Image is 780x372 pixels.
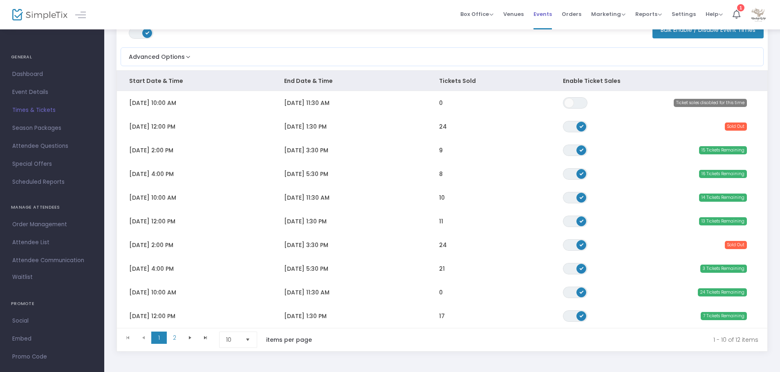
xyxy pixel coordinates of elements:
[12,69,92,80] span: Dashboard
[12,123,92,134] span: Season Packages
[699,146,747,154] span: 15 Tickets Remaining
[12,219,92,230] span: Order Management
[12,334,92,344] span: Embed
[12,141,92,151] span: Attendee Questions
[579,218,583,223] span: ON
[579,195,583,199] span: ON
[12,105,92,116] span: Times & Tickets
[699,194,747,202] span: 14 Tickets Remaining
[439,217,443,225] span: 11
[129,312,175,320] span: [DATE] 12:00 PM
[129,194,176,202] span: [DATE] 10:00 AM
[11,199,93,216] h4: MANAGE ATTENDEES
[635,10,662,18] span: Reports
[725,123,747,131] span: Sold Out
[12,316,92,326] span: Social
[439,194,445,202] span: 10
[284,217,327,225] span: [DATE] 1:30 PM
[129,123,175,131] span: [DATE] 12:00 PM
[579,242,583,246] span: ON
[12,352,92,362] span: Promo Code
[121,48,192,61] button: Advanced Options
[12,87,92,98] span: Event Details
[439,170,443,178] span: 8
[266,336,312,344] label: items per page
[737,4,744,11] div: 1
[117,71,272,91] th: Start Date & Time
[439,241,447,249] span: 24
[503,4,524,25] span: Venues
[579,313,583,317] span: ON
[198,332,213,344] span: Go to the last page
[129,99,176,107] span: [DATE] 10:00 AM
[12,159,92,169] span: Special Offers
[284,265,328,273] span: [DATE] 5:30 PM
[439,265,445,273] span: 21
[439,288,443,296] span: 0
[284,99,329,107] span: [DATE] 11:30 AM
[284,241,328,249] span: [DATE] 3:30 PM
[579,147,583,151] span: ON
[11,49,93,65] h4: GENERAL
[329,332,758,348] kendo-pager-info: 1 - 10 of 12 items
[272,71,427,91] th: End Date & Time
[579,171,583,175] span: ON
[725,241,747,249] span: Sold Out
[562,4,581,25] span: Orders
[151,332,167,344] span: Page 1
[12,177,92,187] span: Scheduled Reports
[12,237,92,248] span: Attendee List
[129,170,174,178] span: [DATE] 4:00 PM
[701,312,747,320] span: 7 Tickets Remaining
[700,265,747,273] span: 3 Tickets Remaining
[167,332,182,344] span: Page 2
[652,21,764,38] button: Bulk Enable / Disable Event Times
[579,266,583,270] span: ON
[674,99,747,107] span: Ticket sales disabled for this time
[117,71,767,328] div: Data table
[12,273,33,281] span: Waitlist
[439,146,443,154] span: 9
[182,332,198,344] span: Go to the next page
[533,4,552,25] span: Events
[129,146,173,154] span: [DATE] 2:00 PM
[699,217,747,225] span: 13 Tickets Remaining
[11,296,93,312] h4: PROMOTE
[579,124,583,128] span: ON
[187,334,193,341] span: Go to the next page
[226,336,239,344] span: 10
[439,312,445,320] span: 17
[551,71,643,91] th: Enable Ticket Sales
[284,194,329,202] span: [DATE] 11:30 AM
[284,170,328,178] span: [DATE] 5:30 PM
[202,334,209,341] span: Go to the last page
[129,265,174,273] span: [DATE] 4:00 PM
[579,290,583,294] span: ON
[698,288,747,296] span: 24 Tickets Remaining
[12,255,92,266] span: Attendee Communication
[242,332,253,347] button: Select
[591,10,625,18] span: Marketing
[129,241,173,249] span: [DATE] 2:00 PM
[706,10,723,18] span: Help
[284,312,327,320] span: [DATE] 1:30 PM
[699,170,747,178] span: 16 Tickets Remaining
[427,71,551,91] th: Tickets Sold
[129,217,175,225] span: [DATE] 12:00 PM
[284,288,329,296] span: [DATE] 11:30 AM
[672,4,696,25] span: Settings
[439,123,447,131] span: 24
[460,10,493,18] span: Box Office
[284,146,328,154] span: [DATE] 3:30 PM
[284,123,327,131] span: [DATE] 1:30 PM
[439,99,443,107] span: 0
[146,31,150,35] span: ON
[129,288,176,296] span: [DATE] 10:00 AM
